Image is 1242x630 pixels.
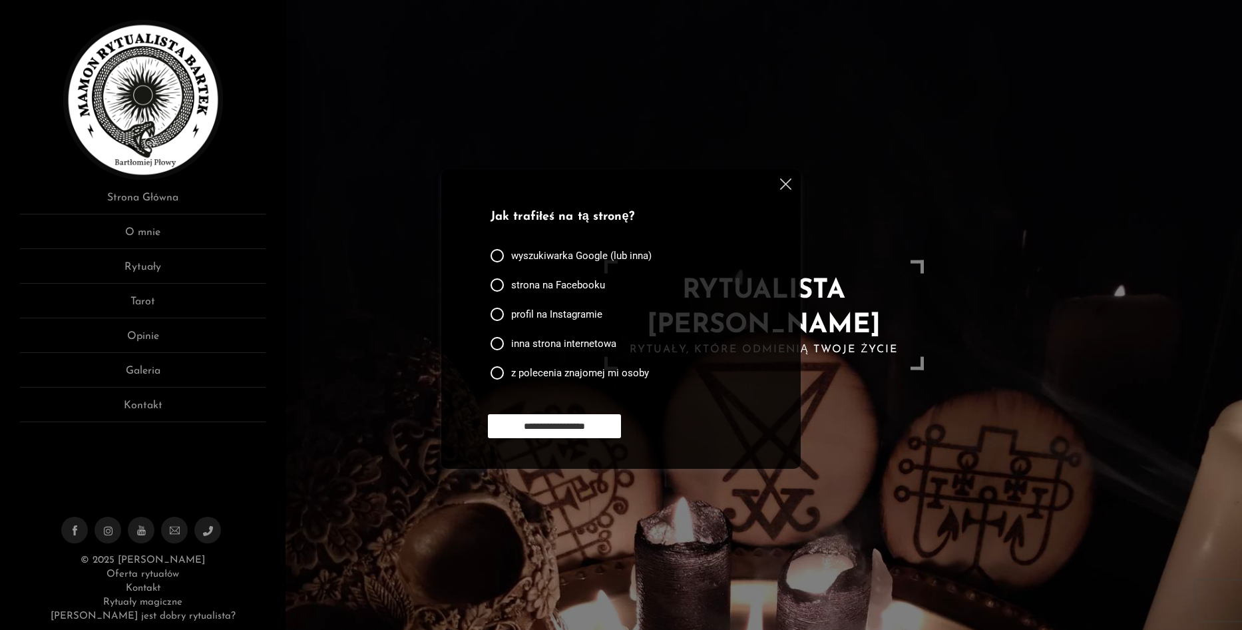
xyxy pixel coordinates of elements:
[20,190,266,214] a: Strona Główna
[780,178,791,190] img: cross.svg
[511,337,616,350] span: inna strona internetowa
[51,611,236,621] a: [PERSON_NAME] jest dobry rytualista?
[20,259,266,284] a: Rytuały
[491,208,746,226] p: Jak trafiłeś na tą stronę?
[511,278,605,292] span: strona na Facebooku
[511,366,649,380] span: z polecenia znajomej mi osoby
[20,328,266,353] a: Opinie
[511,308,602,321] span: profil na Instagramie
[511,249,652,262] span: wyszukiwarka Google (lub inna)
[20,363,266,388] a: Galeria
[63,20,223,180] img: Rytualista Bartek
[20,398,266,422] a: Kontakt
[20,294,266,318] a: Tarot
[20,224,266,249] a: O mnie
[126,583,160,593] a: Kontakt
[103,597,182,607] a: Rytuały magiczne
[106,569,178,579] a: Oferta rytuałów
